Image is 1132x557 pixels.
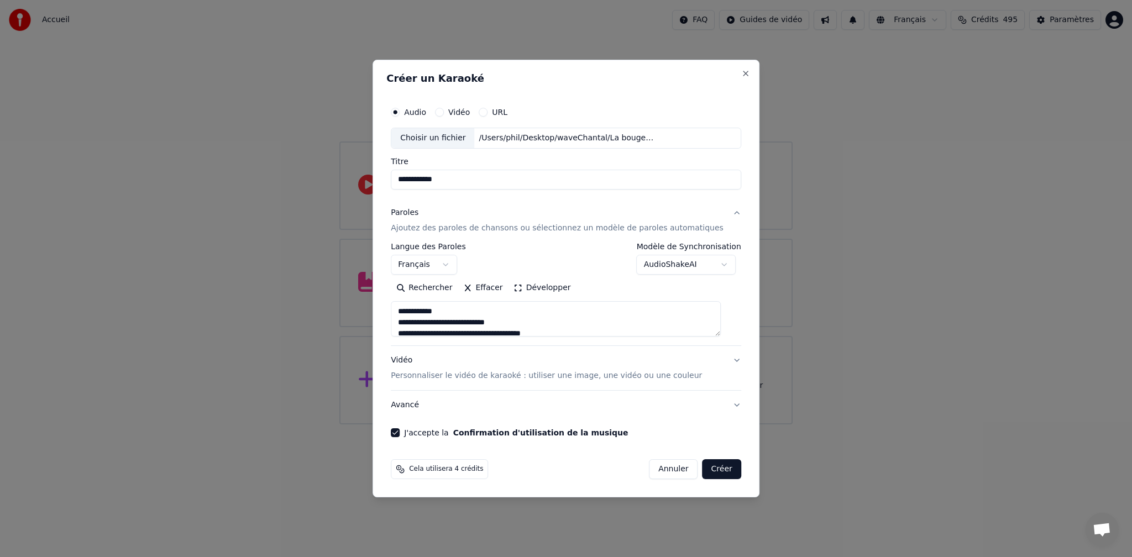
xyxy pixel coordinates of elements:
label: URL [492,108,507,116]
button: Avancé [391,391,741,419]
p: Ajoutez des paroles de chansons ou sélectionnez un modèle de paroles automatiques [391,223,724,234]
label: Audio [404,108,426,116]
label: Vidéo [448,108,470,116]
label: Titre [391,157,741,165]
div: Vidéo [391,355,702,381]
div: ParolesAjoutez des paroles de chansons ou sélectionnez un modèle de paroles automatiques [391,243,741,345]
label: Modèle de Synchronisation [637,243,741,250]
button: Créer [703,459,741,479]
button: Développer [509,279,577,297]
label: Langue des Paroles [391,243,466,250]
p: Personnaliser le vidéo de karaoké : utiliser une image, une vidéo ou une couleur [391,370,702,381]
button: ParolesAjoutez des paroles de chansons ou sélectionnez un modèle de paroles automatiques [391,198,741,243]
button: Effacer [458,279,508,297]
button: Annuler [649,459,698,479]
div: /Users/phil/Desktop/waveChantal/La bougeotte.wav [475,133,663,144]
span: Cela utilisera 4 crédits [409,465,483,474]
button: J'accepte la [453,429,628,437]
button: VidéoPersonnaliser le vidéo de karaoké : utiliser une image, une vidéo ou une couleur [391,346,741,390]
label: J'accepte la [404,429,628,437]
button: Rechercher [391,279,458,297]
div: Paroles [391,207,418,218]
h2: Créer un Karaoké [386,73,746,83]
div: Choisir un fichier [391,128,474,148]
